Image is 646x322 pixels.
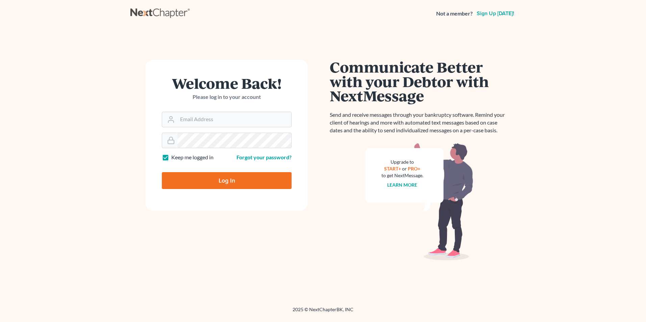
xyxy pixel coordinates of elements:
[475,11,516,16] a: Sign up [DATE]!
[402,166,407,171] span: or
[388,182,418,188] a: Learn more
[177,112,291,127] input: Email Address
[130,306,516,318] div: 2025 © NextChapterBK, INC
[384,166,401,171] a: START+
[365,142,473,261] img: nextmessage_bg-59042aed3d76b12b5cd301f8e5b87938c9018125f34e5fa2b7a6b67550977c72.svg
[162,172,292,189] input: Log In
[381,172,423,179] div: to get NextMessage.
[162,93,292,101] p: Please log in to your account
[436,10,473,18] strong: Not a member?
[162,76,292,90] h1: Welcome Back!
[330,111,509,134] p: Send and receive messages through your bankruptcy software. Remind your client of hearings and mo...
[237,154,292,160] a: Forgot your password?
[381,159,423,165] div: Upgrade to
[408,166,421,171] a: PRO+
[171,154,214,161] label: Keep me logged in
[330,60,509,103] h1: Communicate Better with your Debtor with NextMessage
